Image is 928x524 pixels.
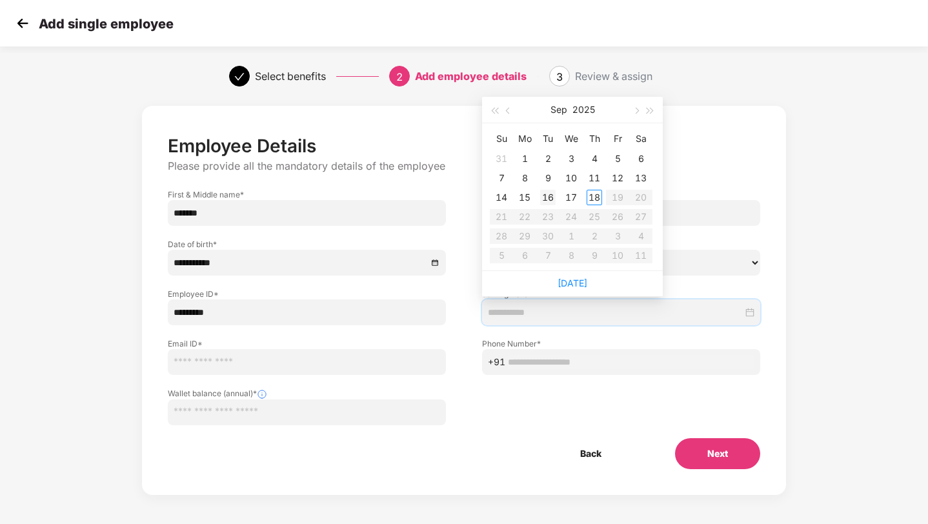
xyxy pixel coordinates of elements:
[234,72,245,82] span: check
[560,149,583,168] td: 2025-09-03
[13,14,32,33] img: svg+xml;base64,PHN2ZyB4bWxucz0iaHR0cDovL3d3dy53My5vcmcvMjAwMC9zdmciIHdpZHRoPSIzMCIgaGVpZ2h0PSIzMC...
[558,277,587,288] a: [DATE]
[536,188,560,207] td: 2025-09-16
[540,190,556,205] div: 16
[168,239,446,250] label: Date of birth
[563,190,579,205] div: 17
[490,188,513,207] td: 2025-09-14
[168,189,446,200] label: First & Middle name
[556,70,563,83] span: 3
[494,190,509,205] div: 14
[257,389,267,399] img: svg+xml;base64,PHN2ZyBpZD0iSW5mb18tXzMyeDMyIiBkYXRhLW5hbWU9IkluZm8gLSAzMngzMiIgeG1sbnM9Imh0dHA6Ly...
[540,170,556,186] div: 9
[255,66,326,86] div: Select benefits
[482,338,760,349] label: Phone Number
[610,151,625,166] div: 5
[629,168,652,188] td: 2025-09-13
[513,188,536,207] td: 2025-09-15
[513,168,536,188] td: 2025-09-08
[563,170,579,186] div: 10
[606,128,629,149] th: Fr
[563,151,579,166] div: 3
[494,151,509,166] div: 31
[587,151,602,166] div: 4
[168,388,446,399] label: Wallet balance (annual)
[675,438,760,469] button: Next
[168,338,446,349] label: Email ID
[587,170,602,186] div: 11
[633,170,649,186] div: 13
[583,168,606,188] td: 2025-09-11
[517,151,532,166] div: 1
[560,168,583,188] td: 2025-09-10
[536,128,560,149] th: Tu
[168,159,761,173] p: Please provide all the mandatory details of the employee
[490,149,513,168] td: 2025-08-31
[513,128,536,149] th: Mo
[606,149,629,168] td: 2025-09-05
[490,128,513,149] th: Su
[583,188,606,207] td: 2025-09-18
[168,288,446,299] label: Employee ID
[583,128,606,149] th: Th
[606,168,629,188] td: 2025-09-12
[39,16,174,32] p: Add single employee
[560,188,583,207] td: 2025-09-17
[587,190,602,205] div: 18
[536,149,560,168] td: 2025-09-02
[415,66,527,86] div: Add employee details
[629,149,652,168] td: 2025-09-06
[517,190,532,205] div: 15
[490,168,513,188] td: 2025-09-07
[572,97,595,123] button: 2025
[513,149,536,168] td: 2025-09-01
[610,170,625,186] div: 12
[536,168,560,188] td: 2025-09-09
[583,149,606,168] td: 2025-09-04
[633,151,649,166] div: 6
[494,170,509,186] div: 7
[517,170,532,186] div: 8
[396,70,403,83] span: 2
[168,135,761,157] p: Employee Details
[548,438,634,469] button: Back
[540,151,556,166] div: 2
[629,128,652,149] th: Sa
[575,66,652,86] div: Review & assign
[488,355,505,369] span: +91
[560,128,583,149] th: We
[550,97,567,123] button: Sep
